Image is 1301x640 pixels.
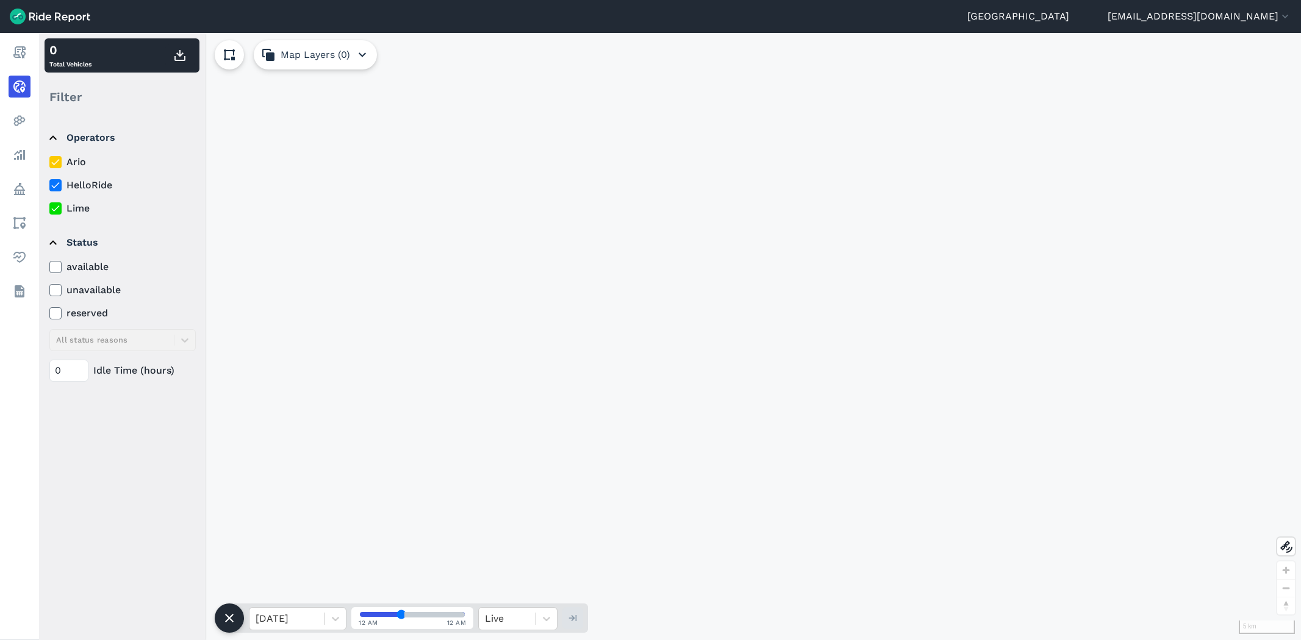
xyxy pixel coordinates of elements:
a: Heatmaps [9,110,30,132]
a: [GEOGRAPHIC_DATA] [967,9,1069,24]
label: HelloRide [49,178,196,193]
summary: Status [49,226,194,260]
span: 12 AM [447,618,467,627]
a: Analyze [9,144,30,166]
img: Ride Report [10,9,90,24]
label: reserved [49,306,196,321]
label: available [49,260,196,274]
div: Idle Time (hours) [49,360,196,382]
div: Total Vehicles [49,41,91,70]
div: loading [39,33,1301,640]
label: unavailable [49,283,196,297]
div: Filter [45,78,199,116]
summary: Operators [49,121,194,155]
a: Areas [9,212,30,234]
button: Map Layers (0) [254,40,377,69]
label: Lime [49,201,196,216]
span: 12 AM [359,618,378,627]
label: Ario [49,155,196,169]
a: Health [9,246,30,268]
div: 0 [49,41,91,59]
button: [EMAIL_ADDRESS][DOMAIN_NAME] [1108,9,1291,24]
a: Datasets [9,280,30,302]
a: Policy [9,178,30,200]
a: Realtime [9,76,30,98]
a: Report [9,41,30,63]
